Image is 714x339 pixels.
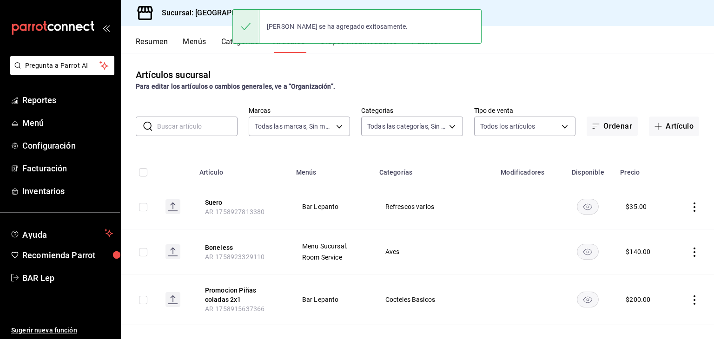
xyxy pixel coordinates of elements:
[22,272,113,284] span: BAR Lep
[615,155,671,184] th: Precio
[302,203,362,210] span: Bar Lepanto
[587,117,638,136] button: Ordenar
[22,139,113,152] span: Configuración
[626,295,650,304] div: $ 200.00
[154,7,348,19] h3: Sucursal: [GEOGRAPHIC_DATA] ([GEOGRAPHIC_DATA])
[11,326,113,335] span: Sugerir nueva función
[474,107,576,114] label: Tipo de venta
[690,248,699,257] button: actions
[136,37,168,53] button: Resumen
[302,254,362,261] span: Room Service
[205,253,264,261] span: AR-1758923329110
[22,185,113,197] span: Inventarios
[374,155,496,184] th: Categorías
[385,248,484,255] span: Aves
[480,122,535,131] span: Todos los artículos
[205,208,264,215] span: AR-1758927813380
[562,155,615,184] th: Disponible
[22,162,113,175] span: Facturación
[291,155,374,184] th: Menús
[649,117,699,136] button: Artículo
[690,202,699,212] button: actions
[577,199,599,215] button: availability-product
[367,122,446,131] span: Todas las categorías, Sin categoría
[205,198,279,207] button: edit-product-location
[102,24,110,32] button: open_drawer_menu
[157,117,238,136] input: Buscar artículo
[22,228,101,239] span: Ayuda
[259,16,415,37] div: [PERSON_NAME] se ha agregado exitosamente.
[10,56,114,75] button: Pregunta a Parrot AI
[626,247,650,256] div: $ 140.00
[183,37,206,53] button: Menús
[136,68,211,82] div: Artículos sucursal
[136,37,714,53] div: navigation tabs
[22,94,113,106] span: Reportes
[205,305,264,313] span: AR-1758915637366
[194,155,291,184] th: Artículo
[249,107,350,114] label: Marcas
[22,249,113,261] span: Recomienda Parrot
[361,107,463,114] label: Categorías
[302,243,362,249] span: Menu Sucursal.
[626,202,647,211] div: $ 35.00
[22,117,113,129] span: Menú
[221,37,259,53] button: Categorías
[577,244,599,260] button: availability-product
[385,203,484,210] span: Refrescos varios
[690,295,699,305] button: actions
[136,83,335,90] strong: Para editar los artículos o cambios generales, ve a “Organización”.
[25,61,100,71] span: Pregunta a Parrot AI
[385,296,484,303] span: Cocteles Basicos
[205,243,279,252] button: edit-product-location
[205,286,279,304] button: edit-product-location
[302,296,362,303] span: Bar Lepanto
[577,292,599,307] button: availability-product
[495,155,561,184] th: Modificadores
[7,67,114,77] a: Pregunta a Parrot AI
[255,122,333,131] span: Todas las marcas, Sin marca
